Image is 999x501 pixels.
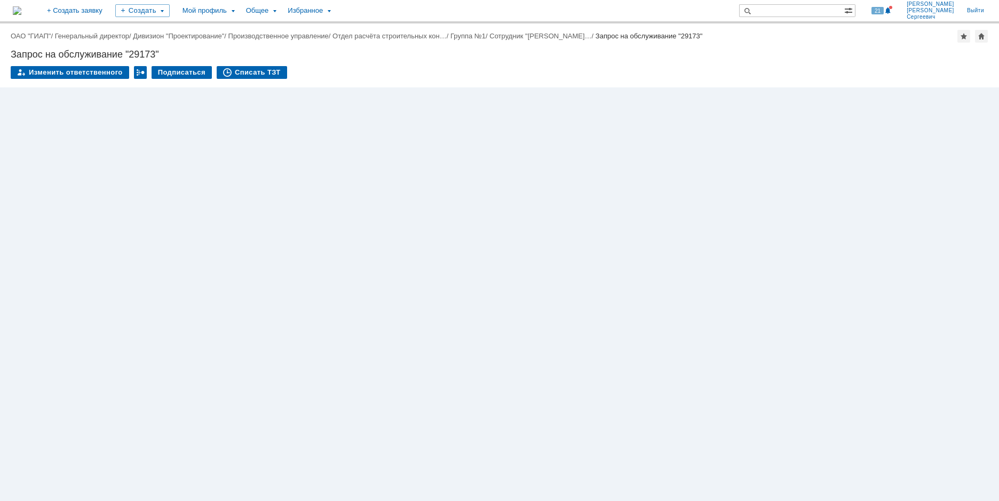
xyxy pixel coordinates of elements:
div: Запрос на обслуживание "29173" [11,49,988,60]
div: Работа с массовостью [134,66,147,79]
div: / [450,32,489,40]
a: Генеральный директор [55,32,129,40]
img: logo [13,6,21,15]
span: [PERSON_NAME] [907,1,954,7]
div: / [332,32,450,40]
span: Сергеевич [907,14,954,20]
a: Дивизион "Проектирование" [133,32,224,40]
div: / [133,32,228,40]
div: Добавить в избранное [957,30,970,43]
div: Запрос на обслуживание "29173" [596,32,703,40]
a: ОАО "ГИАП" [11,32,51,40]
a: Производственное управление [228,32,329,40]
a: Группа №1 [450,32,486,40]
a: Перейти на домашнюю страницу [13,6,21,15]
span: 21 [871,7,884,14]
span: [PERSON_NAME] [907,7,954,14]
div: / [228,32,333,40]
div: / [11,32,55,40]
a: Отдел расчёта строительных кон… [332,32,447,40]
div: / [55,32,133,40]
div: / [489,32,596,40]
div: Создать [115,4,170,17]
span: Расширенный поиск [844,5,855,15]
a: Сотрудник "[PERSON_NAME]… [489,32,591,40]
div: Сделать домашней страницей [975,30,988,43]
